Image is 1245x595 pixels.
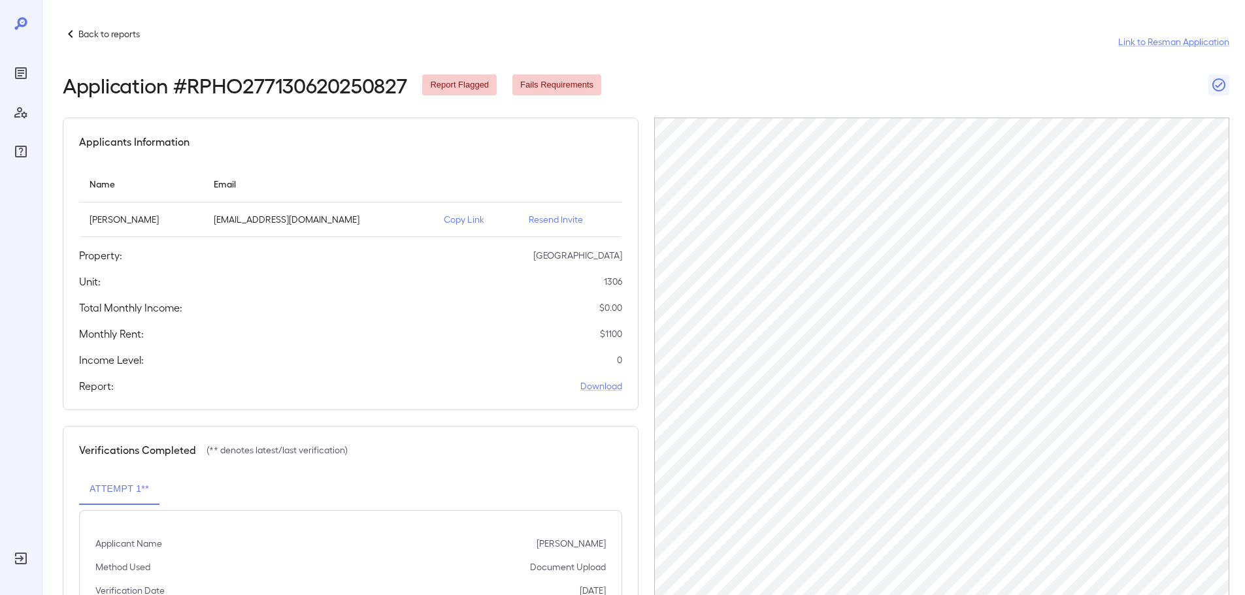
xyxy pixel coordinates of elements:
p: Document Upload [530,560,606,573]
h5: Applicants Information [79,134,190,150]
span: Report Flagged [422,79,497,91]
h5: Monthly Rent: [79,326,144,342]
p: $ 1100 [600,327,622,340]
button: Attempt 1** [79,474,159,505]
h5: Unit: [79,274,101,289]
p: $ 0.00 [599,301,622,314]
th: Name [79,165,203,202]
p: [EMAIL_ADDRESS][DOMAIN_NAME] [214,213,423,226]
p: Method Used [95,560,150,573]
p: 1306 [604,275,622,288]
span: Fails Requirements [512,79,601,91]
p: Copy Link [444,213,508,226]
div: Log Out [10,548,31,569]
p: Applicant Name [95,537,162,550]
p: [GEOGRAPHIC_DATA] [533,249,622,262]
h2: Application # RPHO277130620250827 [63,73,407,97]
a: Link to Resman Application [1118,35,1229,48]
button: Close Report [1208,74,1229,95]
a: Download [580,379,622,393]
h5: Verifications Completed [79,442,196,458]
p: (** denotes latest/last verification) [207,443,348,457]
p: Resend Invite [529,213,612,226]
p: [PERSON_NAME] [90,213,193,226]
p: Back to reports [78,27,140,40]
div: FAQ [10,141,31,162]
h5: Income Level: [79,352,144,368]
h5: Report: [79,378,114,394]
h5: Total Monthly Income: [79,300,182,315]
th: Email [203,165,433,202]
div: Manage Users [10,102,31,123]
p: [PERSON_NAME] [537,537,606,550]
h5: Property: [79,248,122,263]
p: 0 [617,353,622,366]
table: simple table [79,165,622,237]
div: Reports [10,63,31,84]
